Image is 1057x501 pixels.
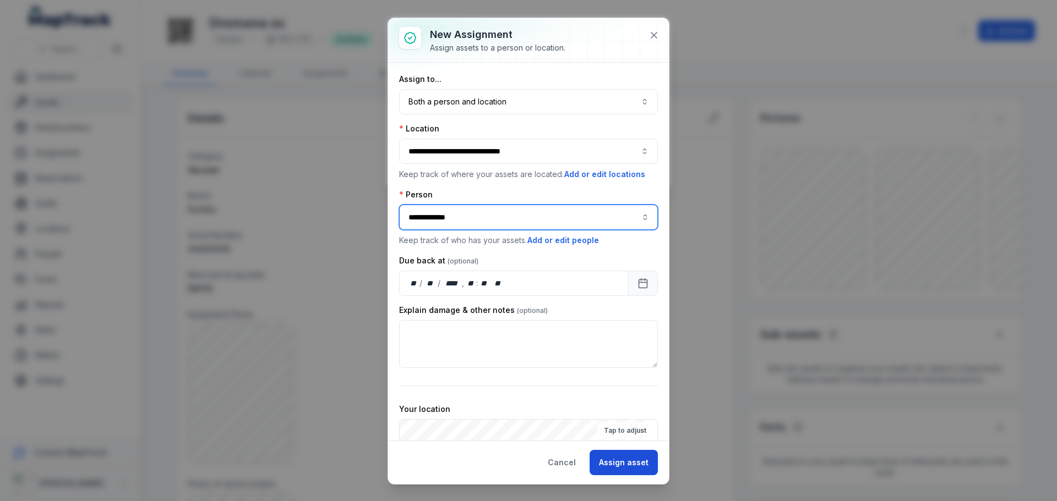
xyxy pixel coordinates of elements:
button: Add or edit locations [564,168,646,180]
label: Location [399,123,439,134]
label: Assign to... [399,74,442,85]
div: am/pm, [492,278,504,289]
div: / [438,278,442,289]
label: Due back at [399,255,478,266]
label: Your location [399,404,450,415]
div: year, [442,278,462,289]
button: Cancel [538,450,585,475]
div: Assign assets to a person or location. [430,42,565,53]
button: Both a person and location [399,89,658,114]
div: day, [408,278,419,289]
button: Add or edit people [527,234,600,246]
input: assignment-add:person-label [399,205,658,230]
div: minute, [479,278,490,289]
div: hour, [465,278,476,289]
label: Explain damage & other notes [399,305,548,316]
strong: Tap to adjust [604,426,646,435]
label: Person [399,189,433,200]
div: month, [423,278,438,289]
canvas: Map [400,420,649,501]
div: : [476,278,479,289]
button: Calendar [628,271,658,296]
div: , [462,278,465,289]
p: Keep track of who has your assets. [399,234,658,246]
h3: New assignment [430,27,565,42]
div: / [419,278,423,289]
p: Keep track of where your assets are located. [399,168,658,180]
button: Assign asset [590,450,658,475]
